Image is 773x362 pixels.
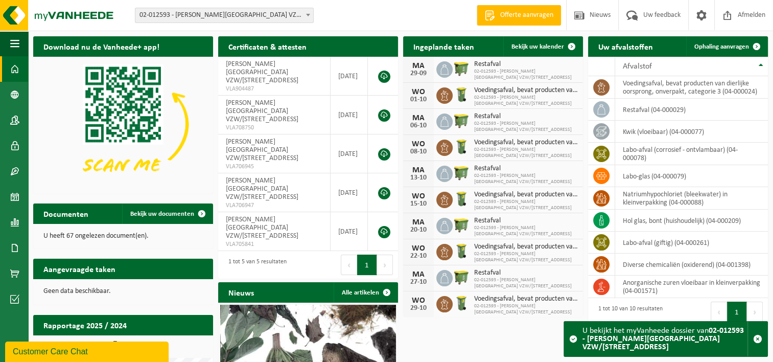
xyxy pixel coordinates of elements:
h2: Documenten [33,203,99,223]
span: [PERSON_NAME][GEOGRAPHIC_DATA] VZW/[STREET_ADDRESS] [226,216,298,240]
a: Bekijk rapportage [137,335,212,355]
td: voedingsafval, bevat producten van dierlijke oorsprong, onverpakt, categorie 3 (04-000024) [615,76,768,99]
td: [DATE] [331,134,368,173]
span: 02-012593 - [PERSON_NAME][GEOGRAPHIC_DATA] VZW/[STREET_ADDRESS] [474,225,578,237]
strong: 02-012593 - [PERSON_NAME][GEOGRAPHIC_DATA] VZW/[STREET_ADDRESS] [582,327,744,351]
span: Offerte aanvragen [498,10,556,20]
span: 02-012593 - [PERSON_NAME][GEOGRAPHIC_DATA] VZW/[STREET_ADDRESS] [474,95,578,107]
div: 29-10 [408,305,429,312]
span: VLA706945 [226,163,322,171]
td: labo-afval (giftig) (04-000261) [615,232,768,254]
button: 1 [357,255,377,275]
td: [DATE] [331,173,368,212]
img: WB-0140-HPE-GN-50 [453,190,470,208]
a: Offerte aanvragen [477,5,561,26]
h2: Rapportage 2025 / 2024 [33,315,137,335]
span: Voedingsafval, bevat producten van dierlijke oorsprong, onverpakt, categorie 3 [474,191,578,199]
iframe: chat widget [5,340,171,362]
div: 06-10 [408,122,429,129]
span: 02-012593 - OSCAR ROMERO COLLEGE VZW/NOORDLAAN 51 - DENDERMONDE [135,8,313,22]
td: restafval (04-000029) [615,99,768,121]
span: [PERSON_NAME][GEOGRAPHIC_DATA] VZW/[STREET_ADDRESS] [226,138,298,162]
div: MA [408,166,429,174]
span: 02-012593 - [PERSON_NAME][GEOGRAPHIC_DATA] VZW/[STREET_ADDRESS] [474,303,578,315]
div: 1 tot 10 van 10 resultaten [593,301,663,323]
td: [DATE] [331,96,368,134]
span: Restafval [474,112,578,121]
span: Restafval [474,60,578,69]
h2: Nieuws [218,282,264,302]
a: Alle artikelen [334,282,397,303]
td: [DATE] [331,212,368,251]
span: Voedingsafval, bevat producten van dierlijke oorsprong, onverpakt, categorie 3 [474,139,578,147]
div: 08-10 [408,148,429,155]
a: Bekijk uw kalender [503,36,582,57]
h2: Certificaten & attesten [218,36,317,56]
span: 02-012593 - [PERSON_NAME][GEOGRAPHIC_DATA] VZW/[STREET_ADDRESS] [474,173,578,185]
div: MA [408,62,429,70]
span: Restafval [474,217,578,225]
span: Restafval [474,165,578,173]
div: 22-10 [408,253,429,260]
span: 02-012593 - [PERSON_NAME][GEOGRAPHIC_DATA] VZW/[STREET_ADDRESS] [474,251,578,263]
div: 29-09 [408,70,429,77]
button: 1 [727,302,747,322]
td: diverse chemicaliën (oxiderend) (04-001398) [615,254,768,276]
button: Next [747,302,763,322]
td: anorganische zuren vloeibaar in kleinverpakking (04-001571) [615,276,768,298]
span: 02-012593 - [PERSON_NAME][GEOGRAPHIC_DATA] VZW/[STREET_ADDRESS] [474,199,578,211]
span: VLA708750 [226,124,322,132]
img: WB-0140-HPE-GN-50 [453,242,470,260]
div: WO [408,192,429,200]
div: 1 tot 5 van 5 resultaten [223,254,287,276]
span: 02-012593 - [PERSON_NAME][GEOGRAPHIC_DATA] VZW/[STREET_ADDRESS] [474,121,578,133]
div: WO [408,140,429,148]
span: 02-012593 - [PERSON_NAME][GEOGRAPHIC_DATA] VZW/[STREET_ADDRESS] [474,147,578,159]
h2: Download nu de Vanheede+ app! [33,36,170,56]
p: U heeft 67 ongelezen document(en). [43,233,203,240]
span: [PERSON_NAME][GEOGRAPHIC_DATA] VZW/[STREET_ADDRESS] [226,99,298,123]
div: MA [408,270,429,279]
div: MA [408,114,429,122]
img: WB-1100-HPE-GN-50 [453,112,470,129]
td: labo-glas (04-000079) [615,165,768,187]
span: Bekijk uw documenten [130,211,194,217]
img: WB-0140-HPE-GN-50 [453,138,470,155]
td: kwik (vloeibaar) (04-000077) [615,121,768,143]
div: 27-10 [408,279,429,286]
div: 15-10 [408,200,429,208]
p: Geen data beschikbaar. [43,288,203,295]
img: WB-0140-HPE-GN-50 [453,86,470,103]
div: MA [408,218,429,227]
a: Bekijk uw documenten [122,203,212,224]
span: VLA705841 [226,240,322,248]
button: Previous [711,302,727,322]
img: WB-1100-HPE-GN-50 [453,268,470,286]
span: [PERSON_NAME][GEOGRAPHIC_DATA] VZW/[STREET_ADDRESS] [226,60,298,84]
img: WB-1100-HPE-GN-50 [453,216,470,234]
span: 02-012593 - OSCAR ROMERO COLLEGE VZW/NOORDLAAN 51 - DENDERMONDE [135,8,314,23]
div: WO [408,88,429,96]
span: Restafval [474,269,578,277]
img: WB-1100-HPE-GN-50 [453,60,470,77]
button: Previous [341,255,357,275]
span: 02-012593 - [PERSON_NAME][GEOGRAPHIC_DATA] VZW/[STREET_ADDRESS] [474,69,578,81]
a: Ophaling aanvragen [686,36,767,57]
img: Download de VHEPlus App [33,57,213,192]
img: WB-1100-HPE-GN-50 [453,164,470,182]
div: WO [408,244,429,253]
td: natriumhypochloriet (bleekwater) in kleinverpakking (04-000088) [615,187,768,210]
td: hol glas, bont (huishoudelijk) (04-000209) [615,210,768,232]
span: Bekijk uw kalender [511,43,564,50]
h2: Aangevraagde taken [33,259,126,279]
td: labo-afval (corrosief - ontvlambaar) (04-000078) [615,143,768,165]
span: [PERSON_NAME][GEOGRAPHIC_DATA] VZW/[STREET_ADDRESS] [226,177,298,201]
h2: Uw afvalstoffen [588,36,663,56]
span: Afvalstof [623,62,652,71]
span: VLA904487 [226,85,322,93]
span: Ophaling aanvragen [694,43,749,50]
span: Voedingsafval, bevat producten van dierlijke oorsprong, onverpakt, categorie 3 [474,86,578,95]
span: Voedingsafval, bevat producten van dierlijke oorsprong, onverpakt, categorie 3 [474,295,578,303]
div: 20-10 [408,227,429,234]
